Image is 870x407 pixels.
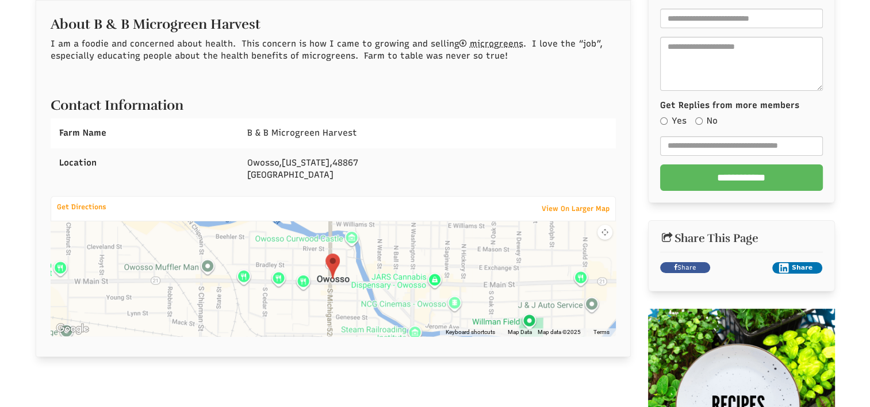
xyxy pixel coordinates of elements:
[660,262,711,274] a: Share
[51,200,112,214] a: Get Directions
[593,328,610,336] a: Terms (opens in new tab)
[536,201,615,217] a: View On Larger Map
[53,321,91,336] a: Open this area in Google Maps (opens a new window)
[332,158,358,168] span: 48867
[660,117,668,125] input: Yes
[51,118,239,148] div: Farm Name
[716,262,766,274] iframe: X Post Button
[247,128,357,138] span: B & B Microgreen Harvest
[695,115,718,127] label: No
[695,117,703,125] input: No
[508,328,532,336] button: Map Data
[51,92,616,113] h2: Contact Information
[772,262,823,274] button: Share
[51,38,616,63] p: I am a foodie and concerned about health. This concern is how I came to growing and selling . I l...
[597,225,612,240] button: Map camera controls
[51,11,616,32] h2: About B & B Microgreen Harvest
[660,99,799,112] label: Get Replies from more members
[53,321,91,336] img: Google
[660,232,823,245] h2: Share This Page
[247,158,279,168] span: Owosso
[446,328,495,336] button: Keyboard shortcuts
[538,328,581,336] span: Map data ©2025
[239,148,615,190] div: , , [GEOGRAPHIC_DATA]
[459,39,523,49] a: microgreens
[470,39,523,49] span: microgreens
[282,158,329,168] span: [US_STATE]
[660,115,687,127] label: Yes
[51,148,239,178] div: Location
